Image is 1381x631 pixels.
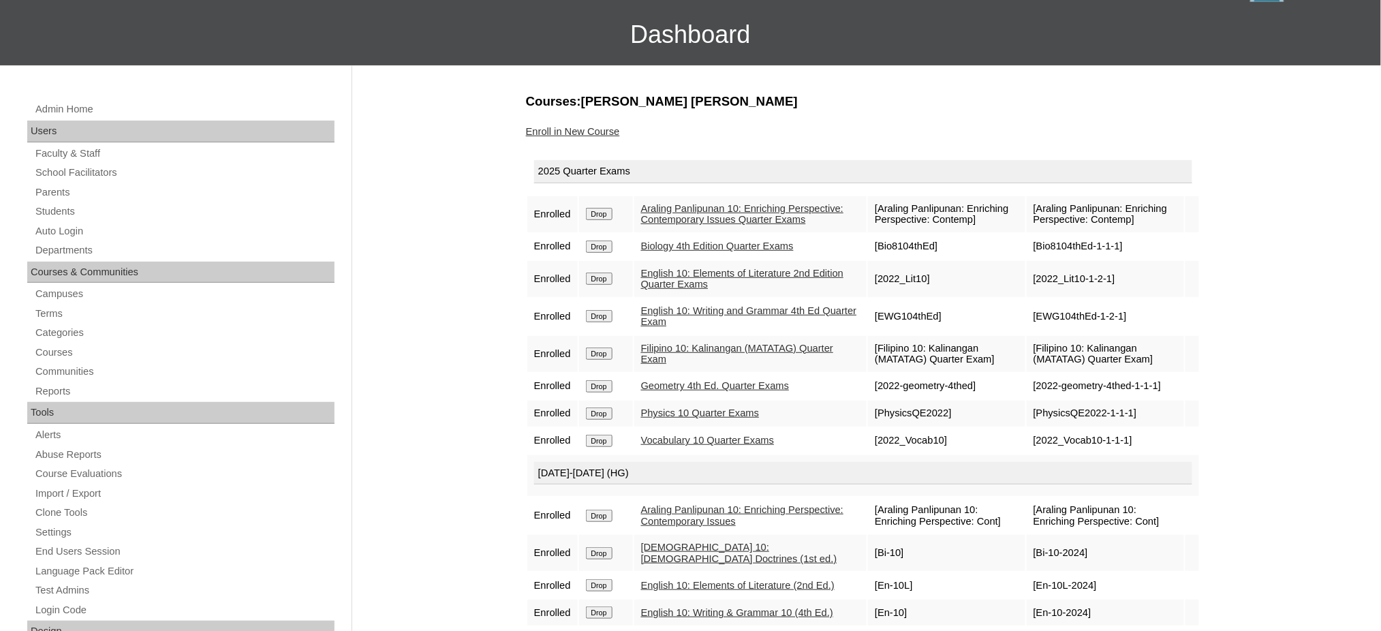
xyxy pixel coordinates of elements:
[527,373,578,399] td: Enrolled
[534,160,1192,183] div: 2025 Quarter Exams
[868,428,1025,454] td: [2022_Vocab10]
[868,261,1025,297] td: [2022_Lit10]
[27,121,335,142] div: Users
[34,305,335,322] a: Terms
[7,4,1374,65] h3: Dashboard
[641,607,833,618] a: English 10: Writing & Grammar 10 (4th Ed.)
[586,407,612,420] input: Drop
[868,497,1025,534] td: [Araling Panlipunan 10: Enriching Perspective: Cont]
[1027,298,1184,335] td: [EWG104thEd-1-2-1]
[34,465,335,482] a: Course Evaluations
[868,373,1025,399] td: [2022-geometry-4thed]
[1027,535,1184,571] td: [Bi-10-2024]
[868,401,1025,427] td: [PhysicsQE2022]
[1027,428,1184,454] td: [2022_Vocab10-1-1-1]
[586,273,612,285] input: Drop
[586,241,612,253] input: Drop
[526,93,1200,110] h3: Courses:[PERSON_NAME] [PERSON_NAME]
[527,497,578,534] td: Enrolled
[34,184,335,201] a: Parents
[526,126,620,137] a: Enroll in New Course
[527,298,578,335] td: Enrolled
[641,407,760,418] a: Physics 10 Quarter Exams
[34,242,335,259] a: Departments
[1027,497,1184,534] td: [Araling Panlipunan 10: Enriching Perspective: Cont]
[527,572,578,598] td: Enrolled
[34,602,335,619] a: Login Code
[1027,261,1184,297] td: [2022_Lit10-1-2-1]
[586,547,612,559] input: Drop
[527,535,578,571] td: Enrolled
[34,324,335,341] a: Categories
[641,435,775,446] a: Vocabulary 10 Quarter Exams
[34,203,335,220] a: Students
[527,336,578,372] td: Enrolled
[34,164,335,181] a: School Facilitators
[34,145,335,162] a: Faculty & Staff
[1027,196,1184,232] td: [Araling Panlipunan: Enriching Perspective: Contemp]
[586,435,612,447] input: Drop
[34,383,335,400] a: Reports
[34,504,335,521] a: Clone Tools
[27,262,335,283] div: Courses & Communities
[34,286,335,303] a: Campuses
[1027,373,1184,399] td: [2022-geometry-4thed-1-1-1]
[527,234,578,260] td: Enrolled
[34,427,335,444] a: Alerts
[527,261,578,297] td: Enrolled
[868,535,1025,571] td: [Bi-10]
[534,462,1192,485] div: [DATE]-[DATE] (HG)
[586,380,612,393] input: Drop
[527,401,578,427] td: Enrolled
[868,196,1025,232] td: [Araling Panlipunan: Enriching Perspective: Contemp]
[586,606,612,619] input: Drop
[641,380,789,391] a: Geometry 4th Ed. Quarter Exams
[1027,336,1184,372] td: [Filipino 10: Kalinangan (MATATAG) Quarter Exam]
[868,572,1025,598] td: [En-10L]
[34,485,335,502] a: Import / Export
[641,504,843,527] a: Araling Panlipunan 10: Enriching Perspective: Contemporary Issues
[1027,234,1184,260] td: [Bio8104thEd-1-1-1]
[586,348,612,360] input: Drop
[641,343,833,365] a: Filipino 10: Kalinangan (MATATAG) Quarter Exam
[586,510,612,522] input: Drop
[641,542,837,564] a: [DEMOGRAPHIC_DATA] 10: [DEMOGRAPHIC_DATA] Doctrines (1st ed.)
[641,580,835,591] a: English 10: Elements of Literature (2nd Ed.)
[34,582,335,599] a: Test Admins
[34,543,335,560] a: End Users Session
[641,305,857,328] a: English 10: Writing and Grammar 4th Ed Quarter Exam
[34,446,335,463] a: Abuse Reports
[586,310,612,322] input: Drop
[27,402,335,424] div: Tools
[868,234,1025,260] td: [Bio8104thEd]
[868,298,1025,335] td: [EWG104thEd]
[868,336,1025,372] td: [Filipino 10: Kalinangan (MATATAG) Quarter Exam]
[586,579,612,591] input: Drop
[868,600,1025,626] td: [En-10]
[1027,600,1184,626] td: [En-10-2024]
[527,600,578,626] td: Enrolled
[641,268,843,290] a: English 10: Elements of Literature 2nd Edition Quarter Exams
[34,344,335,361] a: Courses
[1027,572,1184,598] td: [En-10L-2024]
[34,524,335,541] a: Settings
[527,196,578,232] td: Enrolled
[34,223,335,240] a: Auto Login
[527,428,578,454] td: Enrolled
[641,203,843,226] a: Araling Panlipunan 10: Enriching Perspective: Contemporary Issues Quarter Exams
[586,208,612,220] input: Drop
[641,241,794,251] a: Biology 4th Edition Quarter Exams
[34,101,335,118] a: Admin Home
[34,563,335,580] a: Language Pack Editor
[1027,401,1184,427] td: [PhysicsQE2022-1-1-1]
[34,363,335,380] a: Communities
